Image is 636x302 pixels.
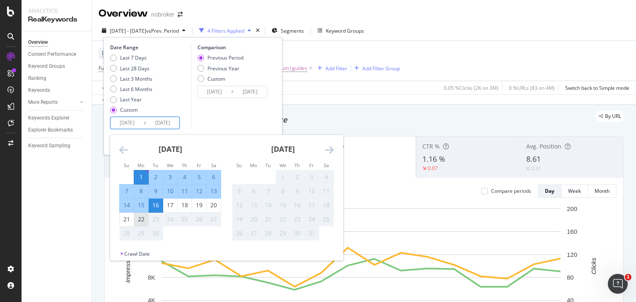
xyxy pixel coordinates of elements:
div: 22 [134,215,148,223]
input: End Date [234,86,267,98]
div: Month [595,187,609,194]
a: Keyword Groups [28,62,86,71]
button: Week [561,185,588,198]
div: 18 [319,201,333,209]
td: Selected. Saturday, September 6, 2025 [207,170,221,184]
div: Overview [99,7,148,21]
td: Not available. Saturday, October 25, 2025 [319,212,334,226]
small: Sa [211,162,216,168]
td: Selected. Tuesday, September 9, 2025 [149,184,163,198]
button: Keyword Groups [314,24,367,37]
button: Apply [99,81,123,94]
td: Not available. Friday, October 24, 2025 [305,212,319,226]
div: Last 7 Days [120,54,147,61]
a: More Reports [28,98,77,107]
td: Selected. Wednesday, September 3, 2025 [163,170,178,184]
div: 4 [178,173,192,181]
div: Last 3 Months [120,75,152,82]
td: Not available. Monday, September 29, 2025 [134,226,149,240]
div: Keyword Groups [326,27,364,34]
td: Not available. Tuesday, October 28, 2025 [261,226,276,240]
div: Switch back to Simple mode [565,84,629,91]
span: 1.16 % [422,154,445,164]
div: 12 [232,201,246,209]
div: 14 [120,201,134,209]
td: Not available. Friday, October 17, 2025 [305,198,319,212]
div: Keywords [28,86,50,95]
div: 12 [192,187,206,195]
button: Switch back to Simple mode [562,81,629,94]
div: 25 [319,215,333,223]
div: 24 [163,215,177,223]
span: 1 [625,274,631,280]
td: Not available. Tuesday, September 23, 2025 [149,212,163,226]
div: 0.05 % Clicks ( 2K on 3M ) [444,84,499,91]
div: Content Performance [28,50,76,59]
td: Selected. Sunday, September 7, 2025 [120,184,134,198]
div: Last 28 Days [120,65,149,72]
div: 6 [207,173,221,181]
div: Previous Period [198,54,243,61]
div: 28 [120,229,134,237]
td: Selected. Tuesday, September 2, 2025 [149,170,163,184]
div: Ranking [28,74,46,83]
div: Compare periods [491,187,531,194]
div: 31 [305,229,319,237]
td: Not available. Sunday, October 26, 2025 [232,226,247,240]
div: 21 [261,215,275,223]
div: Last 7 Days [110,54,152,61]
td: Not available. Friday, October 3, 2025 [305,170,319,184]
small: Fr [197,162,201,168]
div: Last Year [120,96,142,103]
div: 15 [276,201,290,209]
div: arrow-right-arrow-left [178,12,183,17]
span: Segments [281,27,304,34]
div: Move backward to switch to the previous month. [119,145,128,155]
div: 26 [232,229,246,237]
div: 17 [305,201,319,209]
div: Custom [120,106,138,113]
td: Not available. Wednesday, October 8, 2025 [276,184,290,198]
td: Choose Friday, September 19, 2025 as your check-in date. It’s available. [192,198,207,212]
td: Choose Wednesday, September 17, 2025 as your check-in date. It’s available. [163,198,178,212]
div: Custom [198,75,243,82]
div: Analytics [28,7,85,15]
a: Explorer Bookmarks [28,126,86,134]
div: Calendar [110,135,343,250]
div: 16 [290,201,304,209]
div: 0.07 [428,165,438,172]
div: 9 [149,187,163,195]
td: Not available. Thursday, October 2, 2025 [290,170,305,184]
img: Equal [526,168,530,170]
span: 8.61 [526,154,541,164]
td: Selected as end date. Tuesday, September 16, 2025 [149,198,163,212]
div: nobroker [151,10,174,19]
td: Not available. Monday, October 13, 2025 [247,198,261,212]
span: Full URL [99,65,117,72]
div: 10 [163,187,177,195]
span: vs Prev. Period [146,27,179,34]
div: Add Filter Group [362,65,400,72]
div: 7 [120,187,134,195]
div: 2 [149,173,163,181]
td: Choose Saturday, September 20, 2025 as your check-in date. It’s available. [207,198,221,212]
div: 13 [207,187,221,195]
div: 1 [276,173,290,181]
td: Not available. Saturday, October 4, 2025 [319,170,334,184]
td: Not available. Tuesday, October 21, 2025 [261,212,276,226]
td: Not available. Thursday, September 25, 2025 [178,212,192,226]
button: 4 Filters Applied [196,24,254,37]
div: Custom [207,75,225,82]
div: 3 [163,173,177,181]
div: Explorer Bookmarks [28,126,73,134]
div: Last 6 Months [120,86,152,93]
div: Previous Period [207,54,243,61]
small: We [279,162,286,168]
div: 20 [247,215,261,223]
span: blog|forum|guides [262,62,307,74]
small: Tu [265,162,271,168]
td: Not available. Monday, October 20, 2025 [247,212,261,226]
td: Selected. Thursday, September 4, 2025 [178,170,192,184]
td: Selected. Thursday, September 11, 2025 [178,184,192,198]
div: Keyword Groups [28,62,65,71]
